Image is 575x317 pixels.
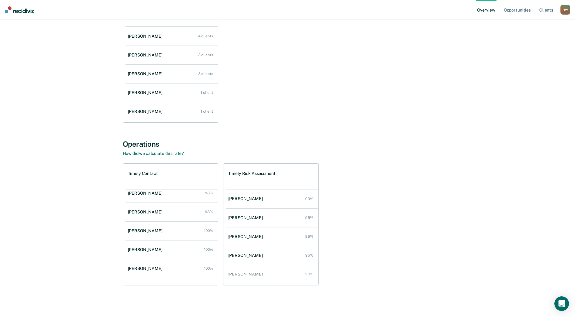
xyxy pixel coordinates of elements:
a: [PERSON_NAME] 1 client [125,84,218,101]
a: [PERSON_NAME] 95% [226,209,318,227]
div: [PERSON_NAME] [128,71,165,77]
div: 1 client [201,90,213,95]
div: [PERSON_NAME] [128,90,165,95]
div: 95% [305,234,313,239]
div: [PERSON_NAME] [228,253,265,258]
div: 98% [205,191,213,195]
a: [PERSON_NAME] 3 clients [125,65,218,83]
div: H W [560,5,570,15]
a: [PERSON_NAME] 100% [125,260,218,277]
div: 95% [305,253,313,257]
div: [PERSON_NAME] [128,247,165,252]
img: Recidiviz [5,6,34,13]
h1: Timely Contact [128,171,158,176]
div: 98% [205,210,213,214]
a: [PERSON_NAME] 95% [226,228,318,245]
div: [PERSON_NAME] [228,196,265,201]
a: [PERSON_NAME] 95% [226,247,318,264]
a: [PERSON_NAME] 1 client [125,103,218,120]
div: 95% [305,216,313,220]
div: 1 client [201,109,213,114]
div: [PERSON_NAME] [128,34,165,39]
div: [PERSON_NAME] [128,191,165,196]
div: 100% [204,266,213,271]
a: [PERSON_NAME] 98% [125,203,218,221]
button: HW [560,5,570,15]
a: [PERSON_NAME] 98% [125,185,218,202]
a: [PERSON_NAME] 98% [226,266,318,283]
div: [PERSON_NAME] [228,234,265,239]
a: [PERSON_NAME] 4 clients [125,28,218,45]
div: [PERSON_NAME] [228,272,265,277]
div: [PERSON_NAME] [128,228,165,233]
a: [PERSON_NAME] 100% [125,222,218,240]
div: [PERSON_NAME] [128,266,165,271]
a: [PERSON_NAME] 100% [125,241,218,258]
div: [PERSON_NAME] [128,109,165,114]
div: 3 clients [198,53,213,57]
div: 93% [305,197,313,201]
div: 98% [305,272,313,276]
div: [PERSON_NAME] [128,53,165,58]
div: [PERSON_NAME] [128,210,165,215]
div: 100% [204,247,213,252]
div: [PERSON_NAME] [228,215,265,220]
a: [PERSON_NAME] 93% [226,190,318,207]
div: 4 clients [198,34,213,38]
div: 3 clients [198,72,213,76]
div: Operations [123,140,453,148]
a: [PERSON_NAME] 3 clients [125,46,218,64]
h1: Timely Risk Assessment [228,171,276,176]
a: How did we calculate this rate? [123,151,184,156]
div: Open Intercom Messenger [554,296,569,311]
div: 100% [204,229,213,233]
